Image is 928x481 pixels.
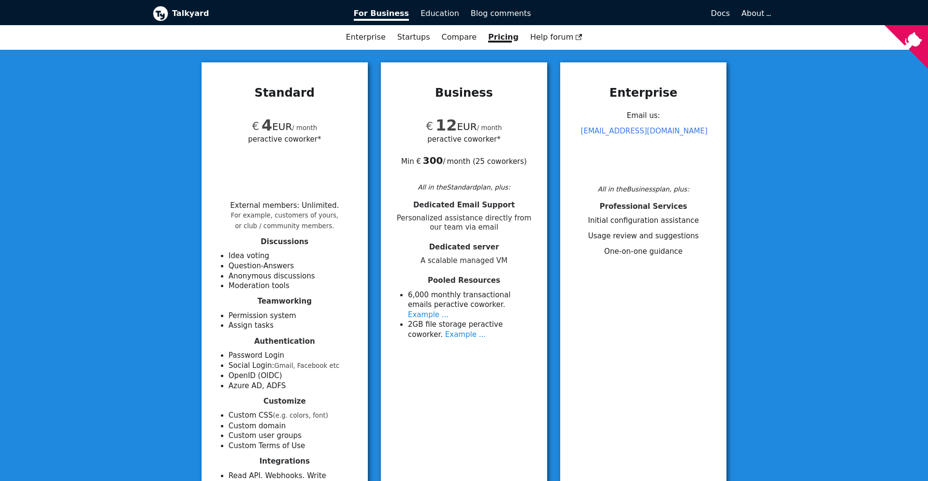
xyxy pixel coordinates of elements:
[229,421,356,431] li: Custom domain
[229,361,356,371] li: Social Login:
[482,29,524,45] a: Pricing
[213,337,356,346] h4: Authentication
[229,441,356,451] li: Custom Terms of Use
[572,247,715,257] li: One-on-one guidance
[465,5,537,22] a: Blog comments
[340,29,391,45] a: Enterprise
[572,231,715,241] li: Usage review and suggestions
[229,261,356,271] li: Question-Answers
[213,237,356,247] h4: Discussions
[172,7,340,20] b: Talkyard
[441,32,477,42] a: Compare
[392,86,536,100] h3: Business
[572,86,715,100] h3: Enterprise
[229,321,356,331] li: Assign tasks
[392,182,536,192] div: All in the Standard plan, plus:
[230,201,339,230] li: External members : Unlimited .
[445,330,486,339] a: Example ...
[572,202,715,211] h4: Professional Services
[435,116,457,134] span: 12
[477,124,502,131] small: / month
[153,6,168,21] img: Talkyard logo
[572,108,715,181] div: Email us:
[392,145,536,167] div: Min € / month ( 25 coworkers )
[229,371,356,381] li: OpenID (OIDC)
[572,184,715,194] div: All in the Business plan, plus:
[252,120,259,132] span: €
[229,381,356,391] li: Azure AD, ADFS
[213,397,356,406] h4: Customize
[229,271,356,281] li: Anonymous discussions
[213,86,356,100] h3: Standard
[408,290,536,320] li: 6 ,000 monthly transactional emails per active coworker .
[415,5,465,22] a: Education
[391,29,436,45] a: Startups
[229,311,356,321] li: Permission system
[261,116,272,134] span: 4
[741,9,769,18] a: About
[408,310,449,319] a: Example ...
[252,121,292,132] span: EUR
[420,9,459,18] span: Education
[273,412,328,419] small: (e.g. colors, font)
[229,281,356,291] li: Moderation tools
[292,124,317,131] small: / month
[471,9,531,18] span: Blog comments
[213,457,356,466] h4: Integrations
[537,5,736,22] a: Docs
[392,214,536,232] span: Personalized assistance directly from our team via email
[426,121,477,132] span: EUR
[229,410,356,421] li: Custom CSS
[275,362,340,369] small: Gmail, Facebook etc
[711,9,730,18] span: Docs
[530,32,582,42] span: Help forum
[427,133,500,145] span: per active coworker*
[429,243,499,251] span: Dedicated server
[392,276,536,285] h4: Pooled Resources
[248,133,321,145] span: per active coworker*
[423,155,443,166] b: 300
[229,431,356,441] li: Custom user groups
[229,350,356,361] li: Password Login
[581,127,708,135] a: [EMAIL_ADDRESS][DOMAIN_NAME]
[153,6,340,21] a: Talkyard logoTalkyard
[408,320,536,339] li: 2 GB file storage per active coworker .
[392,256,536,265] span: A scalable managed VM
[348,5,415,22] a: For Business
[213,297,356,306] h4: Teamworking
[229,251,356,261] li: Idea voting
[413,201,515,209] span: Dedicated Email Support
[426,120,433,132] span: €
[524,29,588,45] a: Help forum
[354,9,409,21] span: For Business
[231,212,339,230] small: For example, customers of yours, or club / community members.
[572,216,715,226] li: Initial configuration assistance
